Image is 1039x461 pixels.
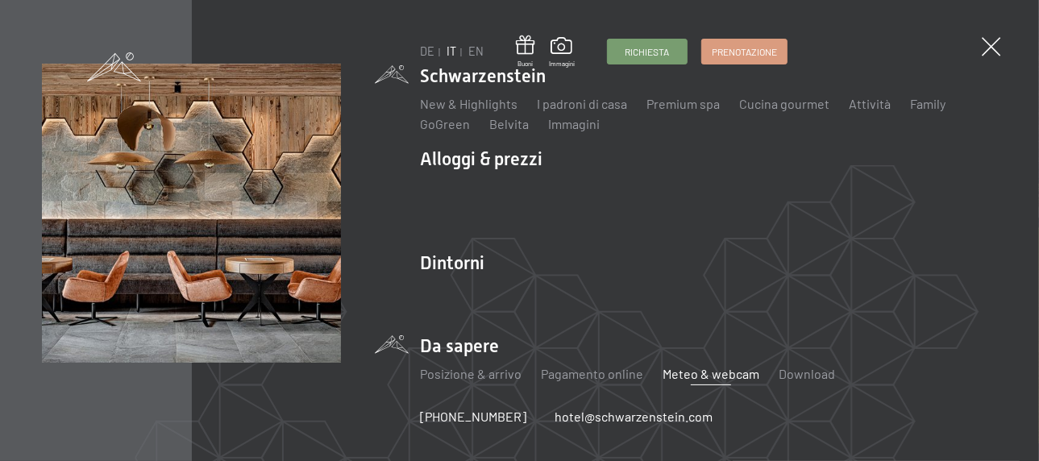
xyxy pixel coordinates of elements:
span: [PHONE_NUMBER] [420,409,526,424]
a: hotel@schwarzenstein.com [555,408,713,426]
img: [Translate to Italienisch:] [42,64,341,363]
a: Cucina gourmet [739,96,829,111]
span: Prenotazione [712,45,777,59]
a: Posizione & arrivo [420,366,522,381]
a: Immagini [549,37,575,68]
a: Attività [849,96,891,111]
a: IT [447,44,456,58]
span: Buoni [516,60,534,69]
span: Richiesta [625,45,669,59]
a: Meteo & webcam [663,366,759,381]
a: Immagini [548,116,600,131]
span: Immagini [549,60,575,69]
a: I padroni di casa [537,96,627,111]
a: Family [910,96,945,111]
a: Buoni [516,35,534,69]
a: New & Highlights [420,96,517,111]
a: Richiesta [608,39,687,64]
a: [PHONE_NUMBER] [420,408,526,426]
a: Belvita [489,116,529,131]
a: EN [468,44,484,58]
a: Download [779,366,835,381]
a: Premium spa [646,96,720,111]
a: Prenotazione [702,39,787,64]
a: Pagamento online [541,366,643,381]
a: DE [420,44,434,58]
a: GoGreen [420,116,470,131]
